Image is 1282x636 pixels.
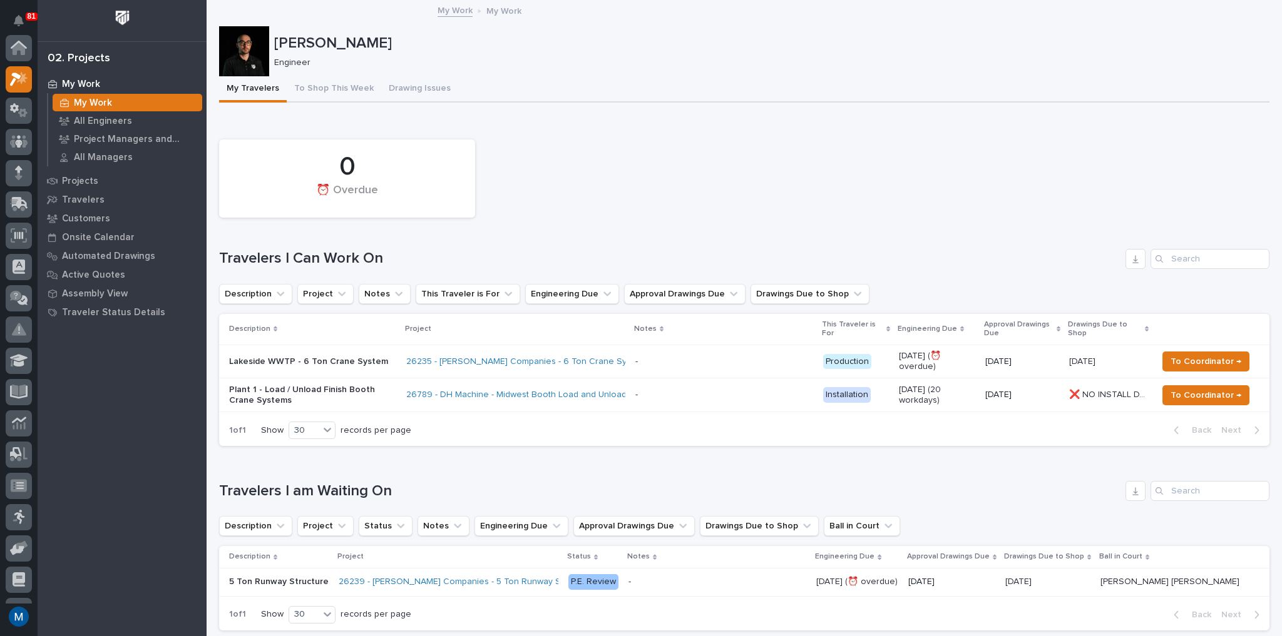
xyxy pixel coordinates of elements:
div: Installation [823,387,871,403]
p: Drawings Due to Shop [1004,550,1084,563]
h1: Travelers I am Waiting On [219,482,1120,500]
a: Customers [38,209,207,228]
p: All Managers [74,152,133,163]
div: - [635,390,638,400]
button: Back [1164,425,1216,436]
button: This Traveler is For [416,284,520,304]
p: Traveler Status Details [62,307,165,318]
a: Project Managers and Engineers [48,130,207,148]
tr: 5 Ton Runway Structure5 Ton Runway Structure 26239 - [PERSON_NAME] Companies - 5 Ton Runway Struc... [219,568,1269,596]
p: [DATE] [985,390,1059,400]
p: Show [261,609,284,620]
tr: Plant 1 - Load / Unload Finish Booth Crane Systems26789 - DH Machine - Midwest Booth Load and Unl... [219,378,1269,412]
button: Status [359,516,413,536]
p: Project [405,322,431,336]
p: 1 of 1 [219,599,256,630]
p: Engineer [274,58,1259,68]
div: 30 [289,424,319,437]
p: Onsite Calendar [62,232,135,243]
a: 26239 - [PERSON_NAME] Companies - 5 Ton Runway Structure [339,577,592,587]
a: 26235 - [PERSON_NAME] Companies - 6 Ton Crane System [406,356,646,367]
a: Onsite Calendar [38,228,207,246]
button: Project [297,516,354,536]
p: My Work [62,79,100,90]
p: Notes [627,550,650,563]
span: Back [1184,609,1211,620]
p: Status [567,550,591,563]
a: Travelers [38,190,207,209]
a: All Engineers [48,112,207,129]
button: Approval Drawings Due [573,516,695,536]
div: P.E. Review [568,574,618,590]
button: To Coordinator → [1162,351,1249,371]
button: Ball in Court [824,516,900,536]
button: To Shop This Week [287,76,381,103]
span: To Coordinator → [1171,354,1241,369]
span: Next [1221,425,1249,436]
a: My Work [438,3,473,17]
p: Engineering Due [815,550,874,563]
p: 1 of 1 [219,415,256,446]
p: [DATE] [1005,574,1034,587]
p: My Work [486,3,521,17]
p: [DATE] [1069,354,1098,367]
p: records per page [341,425,411,436]
span: To Coordinator → [1171,388,1241,403]
a: 26789 - DH Machine - Midwest Booth Load and Unload Station [406,390,657,400]
p: Show [261,425,284,436]
p: [DATE] (20 workdays) [899,385,975,406]
p: 5 Ton Runway Structure [229,574,331,587]
p: Description [229,550,270,563]
div: Notifications81 [16,15,32,35]
div: - [628,577,631,587]
a: Traveler Status Details [38,303,207,321]
a: Assembly View [38,284,207,303]
a: Automated Drawings [38,246,207,265]
p: Ball in Court [1099,550,1142,563]
h1: Travelers I Can Work On [219,250,1120,268]
p: [PERSON_NAME] [PERSON_NAME] [1100,574,1242,587]
p: Assembly View [62,288,128,300]
p: 81 [28,12,36,21]
p: Project [337,550,364,563]
p: Approval Drawings Due [984,318,1054,341]
div: ⏰ Overdue [240,184,454,210]
a: Active Quotes [38,265,207,284]
a: Projects [38,171,207,190]
p: ❌ NO INSTALL DATE! [1069,387,1150,400]
button: Project [297,284,354,304]
button: Description [219,516,292,536]
button: Back [1164,609,1216,620]
p: Notes [634,322,657,336]
p: My Work [74,98,112,109]
tr: Lakeside WWTP - 6 Ton Crane System26235 - [PERSON_NAME] Companies - 6 Ton Crane System - Producti... [219,345,1269,378]
span: Back [1184,425,1211,436]
a: My Work [38,74,207,93]
button: users-avatar [6,603,32,630]
p: [DATE] [908,577,995,587]
div: 02. Projects [48,52,110,66]
p: Approval Drawings Due [907,550,990,563]
input: Search [1151,481,1269,501]
p: Plant 1 - Load / Unload Finish Booth Crane Systems [229,385,396,406]
p: This Traveler is For [822,318,883,341]
input: Search [1151,249,1269,269]
button: Next [1216,609,1269,620]
p: Engineering Due [898,322,957,336]
button: Drawings Due to Shop [751,284,869,304]
button: My Travelers [219,76,287,103]
p: Customers [62,213,110,225]
p: Drawings Due to Shop [1068,318,1142,341]
a: My Work [48,94,207,111]
p: Automated Drawings [62,251,155,262]
button: Approval Drawings Due [624,284,746,304]
button: Notes [418,516,469,536]
div: - [635,356,638,367]
span: Next [1221,609,1249,620]
div: 30 [289,608,319,621]
button: Engineering Due [525,284,619,304]
p: records per page [341,609,411,620]
button: Engineering Due [474,516,568,536]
